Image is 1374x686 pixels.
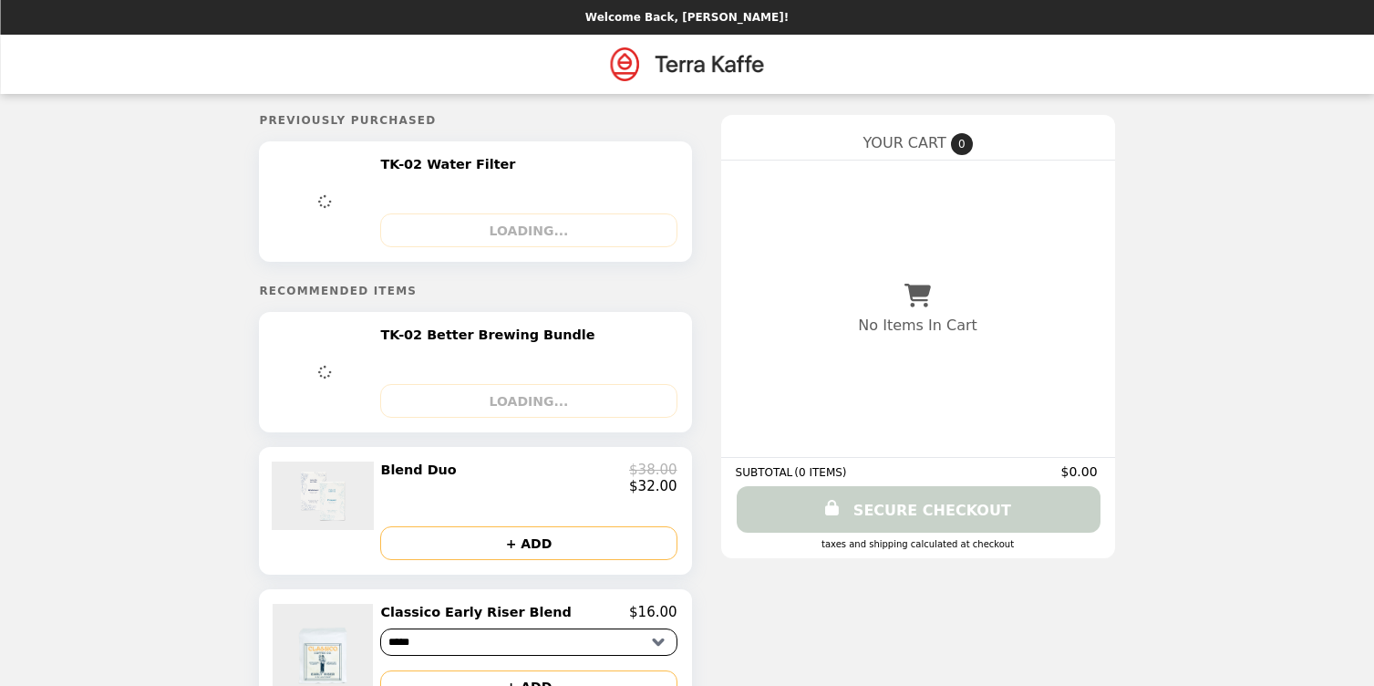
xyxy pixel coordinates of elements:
span: 0 [951,133,973,155]
p: $32.00 [629,478,677,494]
p: $16.00 [629,604,677,620]
h5: Previously Purchased [259,114,691,127]
h2: Classico Early Riser Blend [380,604,578,620]
span: ( 0 ITEMS ) [794,466,846,479]
span: $0.00 [1060,464,1100,479]
h5: Recommended Items [259,285,691,297]
img: Brand Logo [611,46,764,83]
h2: TK-02 Better Brewing Bundle [380,327,602,343]
span: YOUR CART [863,134,945,151]
p: Welcome Back, [PERSON_NAME]! [585,11,789,24]
p: $38.00 [629,462,677,478]
img: Blend Duo [272,462,378,530]
span: SUBTOTAL [736,466,795,479]
h2: TK-02 Water Filter [380,156,522,172]
select: Select a product variant [380,629,677,656]
p: No Items In Cart [858,317,976,334]
button: + ADD [380,526,677,560]
h2: Blend Duo [380,462,463,478]
div: Taxes and Shipping calculated at checkout [736,539,1100,549]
